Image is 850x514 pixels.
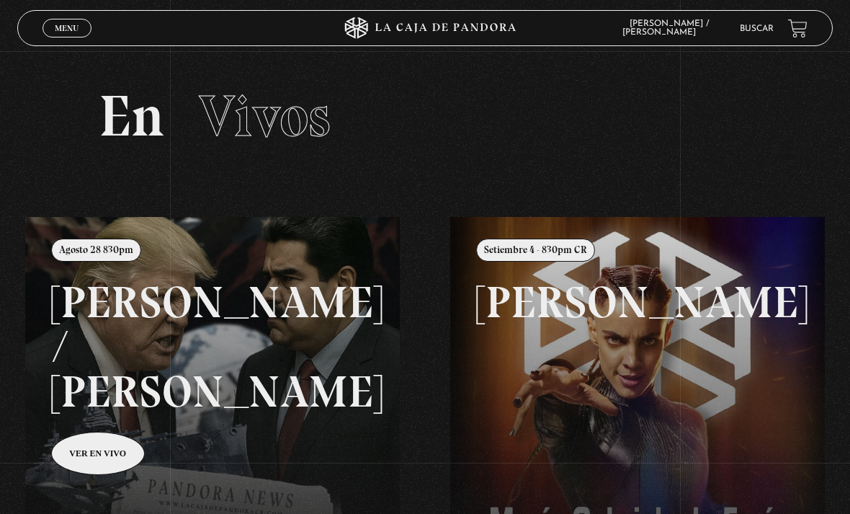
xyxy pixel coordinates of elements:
[199,81,331,151] span: Vivos
[99,87,751,145] h2: En
[740,25,774,33] a: Buscar
[50,36,84,46] span: Cerrar
[622,19,710,37] span: [PERSON_NAME] / [PERSON_NAME]
[55,24,79,32] span: Menu
[788,19,807,38] a: View your shopping cart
